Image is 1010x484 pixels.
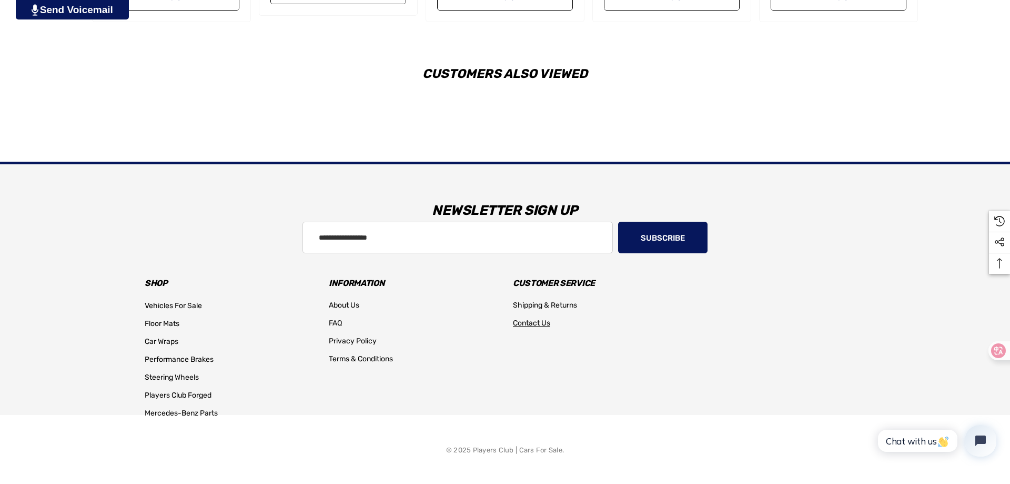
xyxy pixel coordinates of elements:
h3: Shop [145,276,313,291]
a: Car Wraps [145,333,178,351]
span: Floor Mats [145,319,179,328]
a: Vehicles For Sale [145,297,202,315]
span: Steering Wheels [145,373,199,382]
a: Steering Wheels [145,369,199,387]
span: Privacy Policy [329,337,377,345]
a: Performance Brakes [145,351,214,369]
p: © 2025 Players Club | Cars For Sale. [446,443,564,457]
img: PjwhLS0gR2VuZXJhdG9yOiBHcmF2aXQuaW8gLS0+PHN2ZyB4bWxucz0iaHR0cDovL3d3dy53My5vcmcvMjAwMC9zdmciIHhtb... [32,4,38,16]
button: Subscribe [618,222,708,253]
a: Privacy Policy [329,332,377,350]
h3: Information [329,276,497,291]
span: About Us [329,301,359,310]
svg: Social Media [994,237,1005,248]
span: Performance Brakes [145,355,214,364]
span: Car Wraps [145,337,178,346]
span: Contact Us [513,319,550,328]
a: Mercedes-Benz Parts [145,404,218,422]
a: FAQ [329,314,342,332]
a: Contact Us [513,314,550,332]
h3: Newsletter Sign Up [137,195,873,226]
h2: Customers Also Viewed [88,67,922,80]
svg: Recently Viewed [994,216,1005,226]
span: Terms & Conditions [329,354,393,363]
iframe: Tidio Chat [866,416,1005,466]
span: Vehicles For Sale [145,301,202,310]
a: Shipping & Returns [513,297,577,314]
h3: Customer Service [513,276,681,291]
span: Shipping & Returns [513,301,577,310]
span: Players Club Forged [145,391,211,400]
span: Mercedes-Benz Parts [145,409,218,418]
span: FAQ [329,319,342,328]
a: About Us [329,297,359,314]
a: Floor Mats [145,315,179,333]
a: Terms & Conditions [329,350,393,368]
svg: Top [989,258,1010,269]
a: Players Club Forged [145,387,211,404]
